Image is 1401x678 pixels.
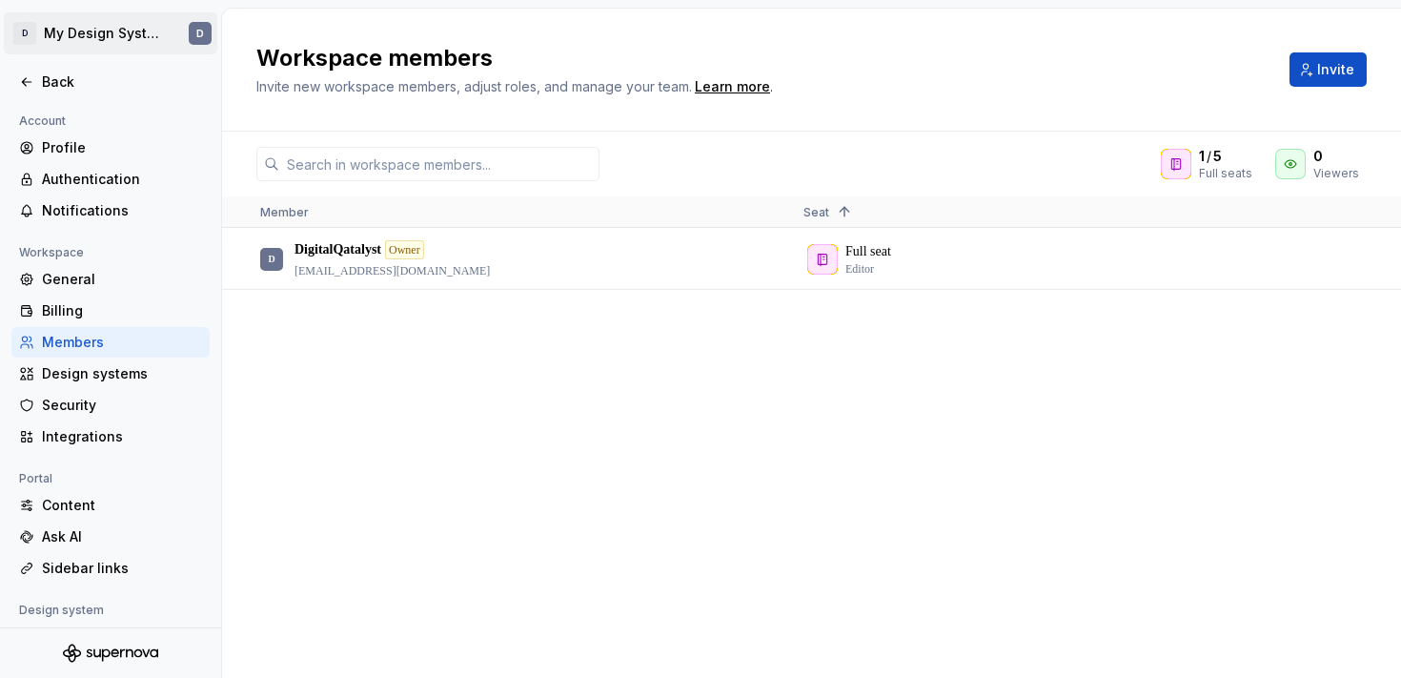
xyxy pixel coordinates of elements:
[11,467,60,490] div: Portal
[11,327,210,358] a: Members
[11,195,210,226] a: Notifications
[11,133,210,163] a: Profile
[196,26,204,41] div: D
[260,205,309,219] span: Member
[1317,60,1354,79] span: Invite
[803,205,829,219] span: Seat
[1199,166,1252,181] div: Full seats
[1289,52,1367,87] button: Invite
[11,390,210,421] a: Security
[11,599,112,622] div: Design system
[42,201,202,220] div: Notifications
[42,170,202,189] div: Authentication
[13,22,36,45] div: D
[11,110,73,133] div: Account
[63,644,158,663] svg: Supernova Logo
[11,622,210,652] a: General
[42,364,202,383] div: Design systems
[42,72,202,92] div: Back
[1313,147,1323,166] span: 0
[11,359,210,389] a: Design systems
[11,296,210,326] a: Billing
[42,496,202,515] div: Content
[1199,147,1252,166] div: /
[11,241,91,264] div: Workspace
[11,490,210,521] a: Content
[11,421,210,452] a: Integrations
[11,164,210,195] a: Authentication
[42,138,202,157] div: Profile
[256,43,1267,73] h2: Workspace members
[11,264,210,295] a: General
[42,396,202,415] div: Security
[42,559,202,578] div: Sidebar links
[42,270,202,289] div: General
[294,240,381,259] p: DigitalQatalyst
[279,147,599,181] input: Search in workspace members...
[42,333,202,352] div: Members
[4,12,217,54] button: DMy Design SystemD
[11,522,210,552] a: Ask AI
[1199,147,1205,166] span: 1
[294,263,490,278] p: [EMAIL_ADDRESS][DOMAIN_NAME]
[42,427,202,446] div: Integrations
[42,301,202,320] div: Billing
[11,553,210,584] a: Sidebar links
[256,78,692,94] span: Invite new workspace members, adjust roles, and manage your team.
[268,240,274,277] div: D
[42,627,202,647] div: General
[44,24,166,43] div: My Design System
[695,77,770,96] a: Learn more
[1313,166,1359,181] div: Viewers
[42,527,202,546] div: Ask AI
[11,67,210,97] a: Back
[692,80,773,94] span: .
[385,240,424,259] div: Owner
[1213,147,1222,166] span: 5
